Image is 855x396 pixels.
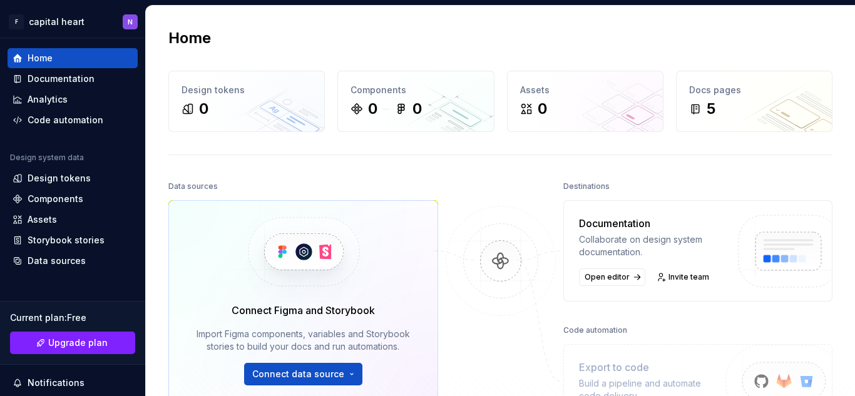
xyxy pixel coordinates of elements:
a: Home [8,48,138,68]
a: Code automation [8,110,138,130]
a: Design tokens [8,168,138,188]
a: Design tokens0 [168,71,325,132]
div: Data sources [28,255,86,267]
div: Export to code [579,360,725,375]
div: Home [28,52,53,64]
div: F [9,14,24,29]
span: Open editor [585,272,630,282]
div: Destinations [563,178,610,195]
div: Collaborate on design system documentation. [579,233,725,258]
div: Design tokens [28,172,91,185]
a: Assets0 [507,71,663,132]
div: capital heart [29,16,84,28]
div: Import Figma components, variables and Storybook stories to build your docs and run automations. [187,328,420,353]
a: Analytics [8,89,138,109]
div: Assets [28,213,57,226]
h2: Home [168,28,211,48]
button: Connect data source [244,363,362,385]
div: 0 [538,99,547,119]
span: Connect data source [252,368,344,380]
div: Connect Figma and Storybook [232,303,375,318]
a: Components00 [337,71,494,132]
div: 0 [199,99,208,119]
div: Design system data [10,153,84,163]
a: Storybook stories [8,230,138,250]
div: 5 [707,99,715,119]
div: Assets [520,84,650,96]
div: Notifications [28,377,84,389]
a: Assets [8,210,138,230]
div: Components [28,193,83,205]
div: Data sources [168,178,218,195]
span: Upgrade plan [48,337,108,349]
span: Invite team [668,272,709,282]
button: Notifications [8,373,138,393]
a: Upgrade plan [10,332,135,354]
a: Docs pages5 [676,71,832,132]
div: 0 [412,99,422,119]
div: Storybook stories [28,234,105,246]
a: Documentation [8,69,138,89]
div: Analytics [28,93,68,106]
a: Data sources [8,251,138,271]
a: Invite team [653,268,715,286]
div: Code automation [563,322,627,339]
div: Documentation [28,73,95,85]
button: Fcapital heartN [3,8,143,35]
div: Docs pages [689,84,819,96]
div: N [128,17,133,27]
a: Components [8,189,138,209]
a: Open editor [579,268,645,286]
div: Components [351,84,481,96]
div: Design tokens [182,84,312,96]
div: 0 [368,99,377,119]
div: Code automation [28,114,103,126]
div: Documentation [579,216,725,231]
div: Current plan : Free [10,312,135,324]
